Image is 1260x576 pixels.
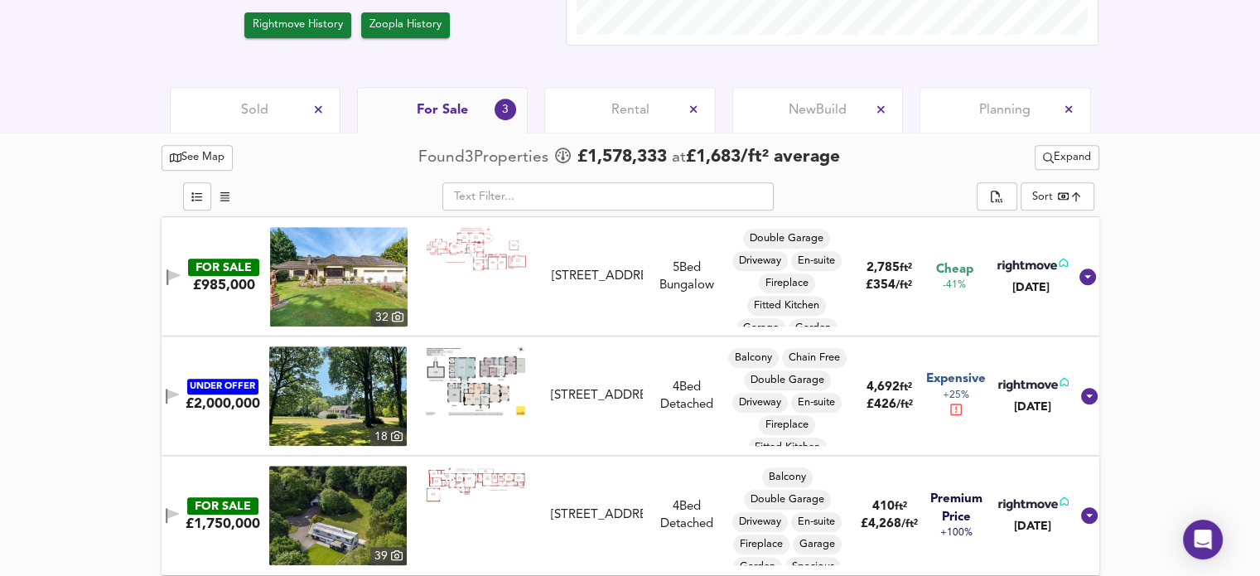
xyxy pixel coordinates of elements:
[611,101,649,119] span: Rental
[370,428,407,446] div: 18
[743,231,830,246] span: Double Garage
[900,382,912,393] span: ft²
[1079,506,1099,525] svg: Show Details
[426,346,525,415] img: Floorplan
[943,278,966,293] span: -41%
[1078,267,1098,287] svg: Show Details
[732,254,788,269] span: Driveway
[732,512,788,532] div: Driveway
[789,321,838,336] span: Garden
[939,526,972,540] span: +100%
[253,16,343,35] span: Rightmove History
[649,259,724,295] div: 5 Bed Bungalow
[369,16,442,35] span: Zoopla History
[270,227,408,327] img: property thumbnail
[370,547,407,565] div: 39
[545,268,649,285] div: Arrowsmith Road, Canford Magna, Wimborne, Dorset, BH21 3BD
[733,559,782,574] span: Garden
[186,515,260,533] div: £1,750,000
[269,466,407,565] a: property thumbnail 39
[186,394,260,413] div: £2,000,000
[551,387,643,404] div: [STREET_ADDRESS]
[162,336,1099,456] div: UNDER OFFER£2,000,000 property thumbnail 18 Floorplan[STREET_ADDRESS]4Bed DetachedBalconyChain Fr...
[866,262,899,274] span: 2,785
[747,298,826,313] span: Fitted Kitchen
[188,259,259,276] div: FOR SALE
[187,497,258,515] div: FOR SALE
[1035,145,1099,171] button: Expand
[733,535,789,554] div: Fireplace
[747,296,826,316] div: Fitted Kitchen
[162,145,234,171] button: See Map
[162,217,1099,336] div: FOR SALE£985,000 property thumbnail 32 Floorplan[STREET_ADDRESS]5Bed BungalowDouble GarageDrivewa...
[866,279,912,292] span: £ 354
[732,393,788,413] div: Driveway
[995,399,1069,415] div: [DATE]
[762,467,813,487] div: Balcony
[728,348,779,368] div: Balcony
[867,399,913,411] span: £ 426
[791,395,842,410] span: En-suite
[867,381,900,394] span: 4,692
[901,519,918,530] span: / ft²
[791,393,842,413] div: En-suite
[744,490,831,510] div: Double Garage
[789,101,847,119] span: New Build
[748,438,827,457] div: Fitted Kitchen
[193,276,255,294] div: £985,000
[1021,182,1094,211] div: Sort
[748,440,827,455] span: Fitted Kitchen
[899,263,911,273] span: ft²
[491,95,520,124] div: 3
[672,150,686,166] span: at
[162,456,1099,575] div: FOR SALE£1,750,000 property thumbnail 39 Floorplan[STREET_ADDRESS]4Bed DetachedBalconyDouble Gara...
[269,346,407,446] img: property thumbnail
[442,182,774,211] input: Text Filter...
[791,512,842,532] div: En-suite
[732,515,788,530] span: Driveway
[269,346,407,446] a: property thumbnail 18
[979,101,1031,119] span: Planning
[791,254,842,269] span: En-suite
[791,515,842,530] span: En-suite
[544,387,649,404] div: Arrowsmith Road, Wimborne, Dorset, BH21 3BD
[187,379,258,394] div: UNDER OFFER
[426,466,525,502] img: Floorplan
[577,145,667,170] span: £ 1,578,333
[759,276,815,291] span: Fireplace
[270,227,408,327] a: property thumbnail 32
[782,351,847,365] span: Chain Free
[759,418,815,433] span: Fireplace
[759,415,815,435] div: Fireplace
[427,227,526,271] img: Floorplan
[732,251,788,271] div: Driveway
[1079,386,1099,406] svg: Show Details
[269,466,407,565] img: property thumbnail
[649,498,724,534] div: 4 Bed Detached
[743,229,830,249] div: Double Garage
[926,370,986,388] span: Expensive
[551,506,643,524] div: [STREET_ADDRESS]
[896,280,912,291] span: / ft²
[1035,145,1099,171] div: split button
[361,12,450,38] button: Zoopla History
[736,321,785,336] span: Garage
[686,148,840,166] span: £ 1,683 / ft² average
[244,12,351,38] a: Rightmove History
[943,389,969,403] span: +25%
[728,351,779,365] span: Balcony
[762,470,813,485] span: Balcony
[736,318,785,338] div: Garage
[744,492,831,507] span: Double Garage
[417,101,468,119] span: For Sale
[759,273,815,293] div: Fireplace
[170,148,225,167] span: See Map
[552,268,643,285] div: [STREET_ADDRESS]
[649,379,724,414] div: 4 Bed Detached
[895,501,907,512] span: ft²
[733,537,789,552] span: Fireplace
[791,251,842,271] div: En-suite
[936,261,973,278] span: Cheap
[789,318,838,338] div: Garden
